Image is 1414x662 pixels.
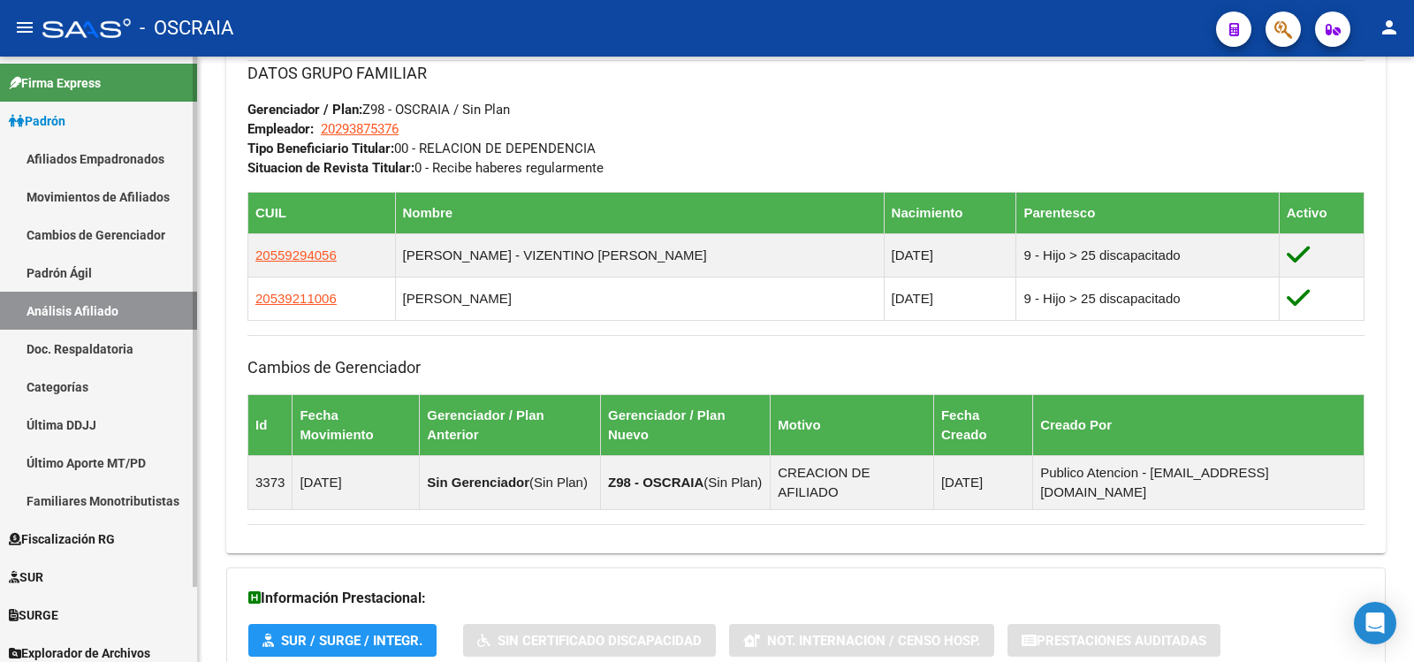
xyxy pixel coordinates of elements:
td: [DATE] [293,455,420,509]
th: Nombre [395,192,884,233]
td: Publico Atencion - [EMAIL_ADDRESS][DOMAIN_NAME] [1033,455,1365,509]
span: SURGE [9,605,58,625]
span: Firma Express [9,73,101,93]
h3: DATOS GRUPO FAMILIAR [247,61,1365,86]
span: SUR [9,567,43,587]
td: ( ) [420,455,601,509]
strong: Tipo Beneficiario Titular: [247,141,394,156]
span: Sin Certificado Discapacidad [498,633,702,649]
td: [DATE] [884,277,1016,320]
span: Sin Plan [708,475,757,490]
button: SUR / SURGE / INTEGR. [248,624,437,657]
th: Nacimiento [884,192,1016,233]
mat-icon: menu [14,17,35,38]
td: ( ) [601,455,771,509]
th: Fecha Creado [933,394,1032,455]
h3: Cambios de Gerenciador [247,355,1365,380]
strong: Situacion de Revista Titular: [247,160,414,176]
span: Fiscalización RG [9,529,115,549]
td: [PERSON_NAME] [395,277,884,320]
th: Gerenciador / Plan Anterior [420,394,601,455]
span: 20539211006 [255,291,337,306]
span: Not. Internacion / Censo Hosp. [767,633,980,649]
strong: Sin Gerenciador [427,475,529,490]
th: Activo [1279,192,1364,233]
td: [PERSON_NAME] - VIZENTINO [PERSON_NAME] [395,233,884,277]
strong: Empleador: [247,121,314,137]
span: - OSCRAIA [140,9,233,48]
th: Gerenciador / Plan Nuevo [601,394,771,455]
button: Prestaciones Auditadas [1007,624,1220,657]
span: 0 - Recibe haberes regularmente [247,160,604,176]
span: Padrón [9,111,65,131]
span: 20559294056 [255,247,337,263]
div: Open Intercom Messenger [1354,602,1396,644]
span: Prestaciones Auditadas [1037,633,1206,649]
th: Fecha Movimiento [293,394,420,455]
td: [DATE] [933,455,1032,509]
th: Motivo [771,394,934,455]
th: Creado Por [1033,394,1365,455]
mat-icon: person [1379,17,1400,38]
td: 9 - Hijo > 25 discapacitado [1016,277,1279,320]
th: Parentesco [1016,192,1279,233]
button: Sin Certificado Discapacidad [463,624,716,657]
span: SUR / SURGE / INTEGR. [281,633,422,649]
td: CREACION DE AFILIADO [771,455,934,509]
span: 00 - RELACION DE DEPENDENCIA [247,141,596,156]
button: Not. Internacion / Censo Hosp. [729,624,994,657]
span: Z98 - OSCRAIA / Sin Plan [247,102,510,118]
span: Sin Plan [534,475,583,490]
td: [DATE] [884,233,1016,277]
strong: Gerenciador / Plan: [247,102,362,118]
td: 9 - Hijo > 25 discapacitado [1016,233,1279,277]
span: 20293875376 [321,121,399,137]
h3: Información Prestacional: [248,586,1364,611]
th: CUIL [248,192,396,233]
strong: Z98 - OSCRAIA [608,475,703,490]
td: 3373 [248,455,293,509]
th: Id [248,394,293,455]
